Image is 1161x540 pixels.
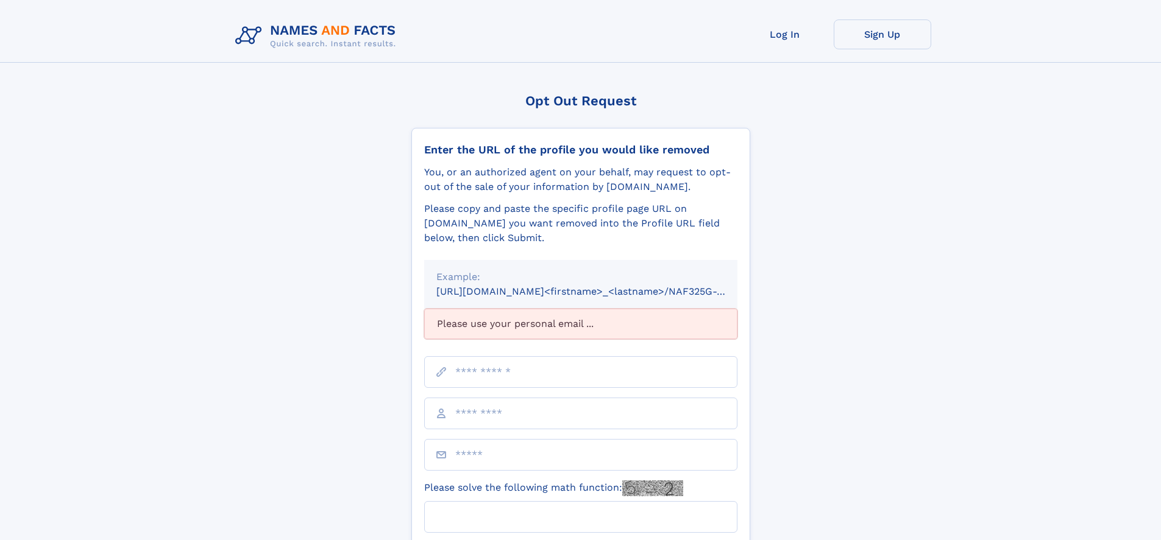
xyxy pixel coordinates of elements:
div: Enter the URL of the profile you would like removed [424,143,737,156]
div: Please use your personal email ... [424,309,737,339]
div: Example: [436,270,725,284]
img: Logo Names and Facts [230,19,406,52]
a: Log In [736,19,834,49]
div: Opt Out Request [411,93,750,108]
div: Please copy and paste the specific profile page URL on [DOMAIN_NAME] you want removed into the Pr... [424,202,737,245]
label: Please solve the following math function: [424,480,683,496]
a: Sign Up [834,19,931,49]
small: [URL][DOMAIN_NAME]<firstname>_<lastname>/NAF325G-xxxxxxxx [436,286,761,297]
div: You, or an authorized agent on your behalf, may request to opt-out of the sale of your informatio... [424,165,737,194]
